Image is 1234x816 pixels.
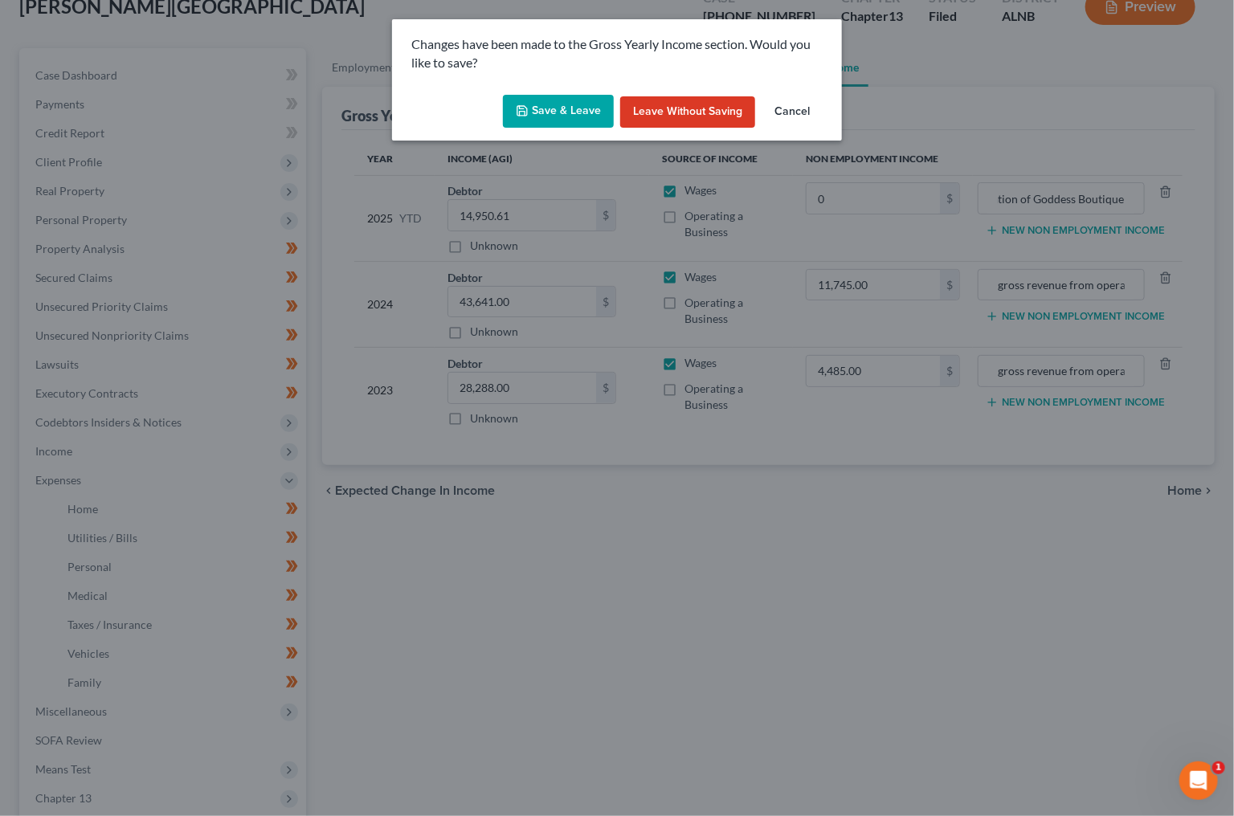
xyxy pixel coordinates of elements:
button: Cancel [762,96,823,129]
span: 1 [1212,761,1225,774]
button: Save & Leave [503,95,614,129]
button: Leave without Saving [620,96,755,129]
p: Changes have been made to the Gross Yearly Income section. Would you like to save? [411,35,823,72]
iframe: Intercom live chat [1179,761,1218,800]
